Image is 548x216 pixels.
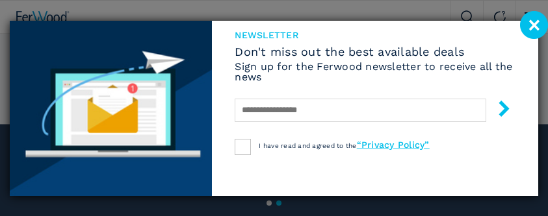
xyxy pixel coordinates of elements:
[357,139,430,150] a: “Privacy Policy”
[235,46,515,58] span: Don't miss out the best available deals
[10,21,212,196] img: Newsletter image
[259,142,429,149] span: I have read and agreed to the
[235,30,515,40] span: newsletter
[235,62,515,82] h6: Sign up for the Ferwood newsletter to receive all the news
[483,95,512,126] button: submit-button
